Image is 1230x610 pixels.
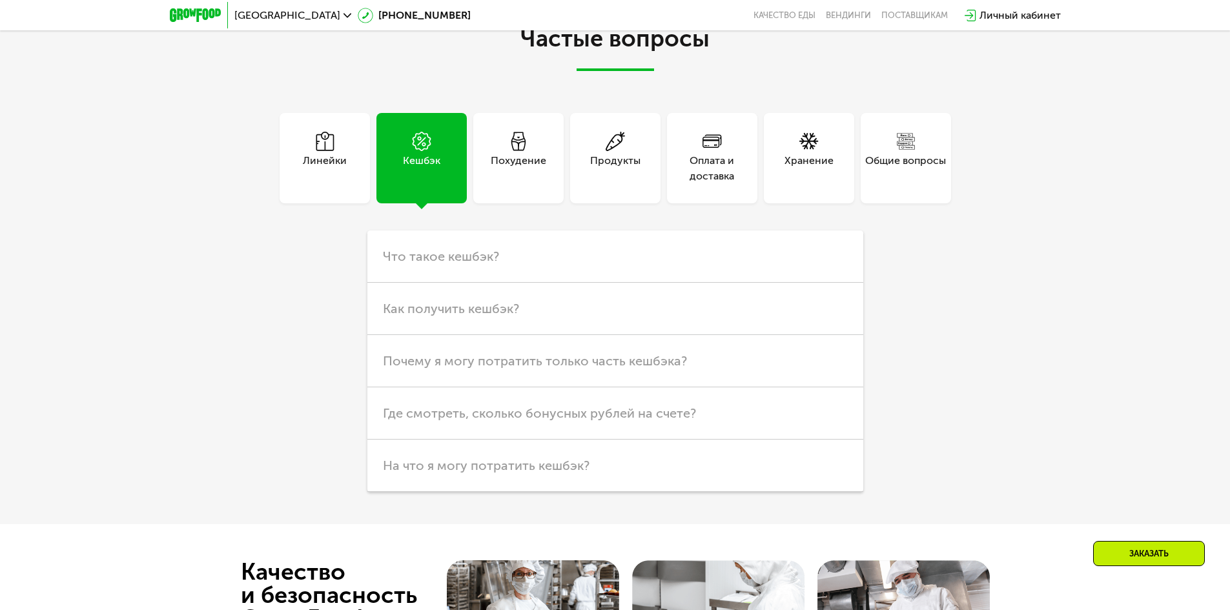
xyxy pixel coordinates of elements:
span: Почему я могу потратить только часть кешбэка? [383,353,687,369]
h2: Частые вопросы [254,26,977,71]
span: Как получить кешбэк? [383,301,519,316]
div: Оплата и доставка [667,153,757,184]
div: поставщикам [881,10,948,21]
div: Личный кабинет [979,8,1061,23]
a: Качество еды [753,10,815,21]
div: Кешбэк [403,153,440,184]
div: Заказать [1093,541,1205,566]
div: Общие вопросы [865,153,946,184]
div: Хранение [784,153,834,184]
div: Похудение [491,153,546,184]
div: Линейки [303,153,347,184]
div: Продукты [590,153,641,184]
a: [PHONE_NUMBER] [358,8,471,23]
a: Вендинги [826,10,871,21]
span: На что я могу потратить кешбэк? [383,458,589,473]
span: Что такое кешбэк? [383,249,499,264]
span: Где смотреть, сколько бонусных рублей на счете? [383,405,696,421]
span: [GEOGRAPHIC_DATA] [234,10,340,21]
